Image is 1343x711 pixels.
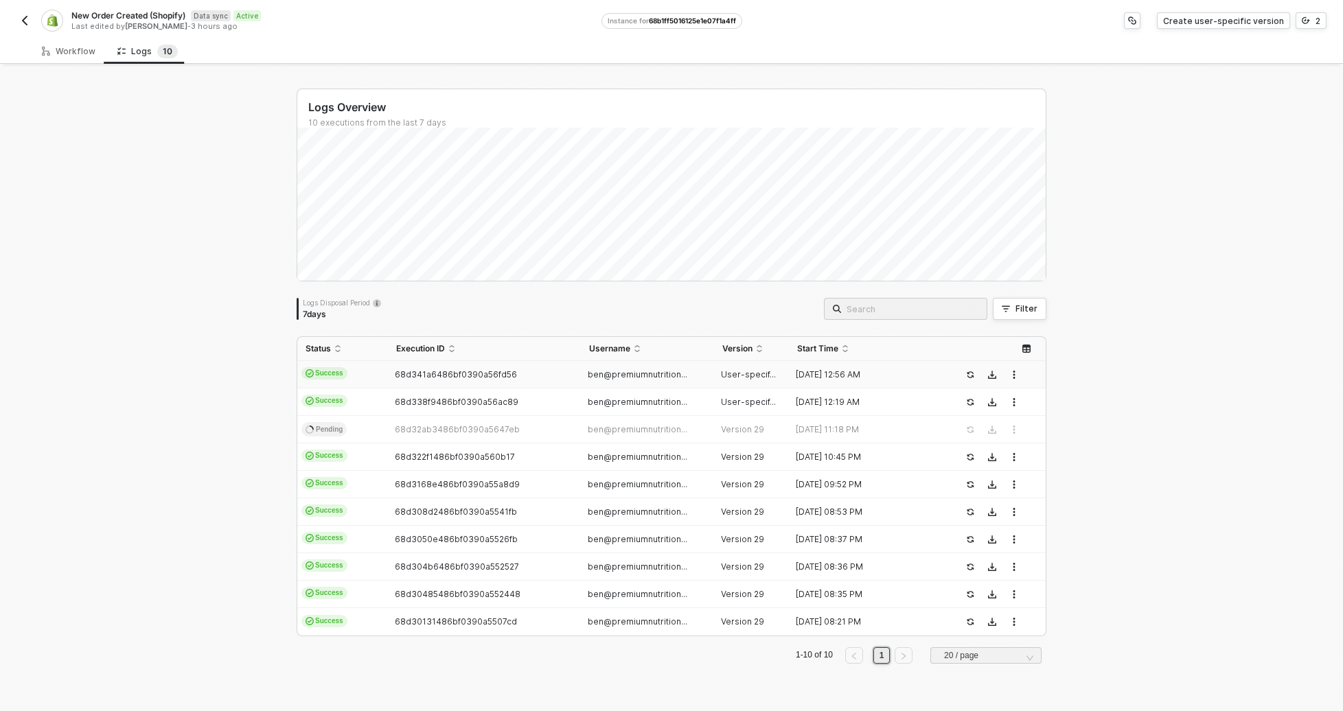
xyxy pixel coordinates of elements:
div: 7 days [303,309,381,320]
span: icon-success-page [966,618,974,626]
div: Logs [117,45,178,58]
span: Version 29 [721,616,764,627]
span: icon-versioning [1302,16,1310,25]
span: 68d308d2486bf0390a5541fb [395,506,517,517]
span: icon-cards [306,534,314,542]
span: icon-cards [306,369,314,377]
span: Pending [301,422,347,437]
span: Success [301,615,347,627]
button: left [845,647,863,664]
span: User-specif... [721,397,776,407]
span: left [850,652,858,660]
span: ben@premiumnutrition... [588,561,687,572]
span: Version 29 [721,424,764,434]
span: icon-success-page [966,563,974,571]
span: ben@premiumnutrition... [588,479,687,489]
span: 68d341a6486bf0390a56fd56 [395,369,517,380]
span: icon-download [988,563,996,571]
span: Success [301,532,347,544]
span: 1 [163,46,167,56]
div: [DATE] 08:21 PM [789,616,939,627]
button: 2 [1296,12,1327,29]
span: Success [301,504,347,517]
span: Execution ID [396,343,445,354]
span: ben@premiumnutrition... [588,589,687,599]
span: icon-spinner [306,423,314,434]
span: icon-success-page [966,590,974,598]
span: icon-download [988,535,996,544]
span: Version 29 [721,561,764,572]
span: ben@premiumnutrition... [588,397,687,407]
span: 68d3050e486bf0390a5526fb [395,534,518,544]
span: icon-download [988,480,996,489]
span: 68d338f9486bf0390a56ac89 [395,397,518,407]
span: ben@premiumnutrition... [588,424,687,434]
span: [PERSON_NAME] [125,21,187,31]
span: 0 [167,46,172,56]
img: back [19,15,30,26]
span: Data sync [191,10,231,21]
button: Filter [993,298,1046,320]
span: icon-cards [306,561,314,570]
div: 2 [1316,15,1320,27]
span: icon-success-page [966,480,974,489]
span: 20 / page [944,645,1033,666]
span: Active [233,10,261,21]
span: Version 29 [721,479,764,489]
div: [DATE] 12:56 AM [789,369,939,380]
div: [DATE] 08:35 PM [789,589,939,600]
li: Previous Page [843,647,865,664]
th: Start Time [789,337,950,361]
div: [DATE] 12:19 AM [789,397,939,408]
span: icon-cards [306,506,314,515]
div: Filter [1015,303,1037,314]
span: icon-download [988,618,996,626]
span: Success [301,477,347,489]
span: icon-success-page [966,508,974,516]
span: Instance for [608,16,649,25]
img: integration-icon [46,14,58,27]
span: 68d30131486bf0390a5507cd [395,616,517,627]
span: icon-download [988,590,996,598]
span: icon-cards [306,479,314,487]
div: Workflow [42,46,95,57]
span: ben@premiumnutrition... [588,369,687,380]
span: ben@premiumnutrition... [588,616,687,627]
a: 1 [875,648,888,663]
li: 1 [873,647,890,664]
span: Version 29 [721,506,764,517]
input: Search [847,301,978,316]
span: icon-cards [306,452,314,460]
li: Next Page [893,647,915,664]
span: right [899,652,908,660]
span: icon-download [988,453,996,461]
th: Version [714,337,789,361]
span: 68b1ff5016125e1e07f1a4ff [649,16,736,25]
span: icon-download [988,508,996,516]
span: 68d30485486bf0390a552448 [395,589,520,599]
div: Logs Overview [308,100,1046,115]
span: Success [301,450,347,462]
span: icon-download [988,371,996,379]
div: [DATE] 08:37 PM [789,534,939,545]
span: Success [301,367,347,380]
span: icon-success-page [966,398,974,406]
span: 68d322f1486bf0390a560b17 [395,452,515,462]
span: Status [306,343,331,353]
div: [DATE] 09:52 PM [789,479,939,490]
th: Execution ID [388,337,580,361]
input: Page Size [939,648,1033,663]
div: Page Size [930,647,1042,669]
span: Version [722,343,753,354]
span: Version 29 [721,534,764,544]
span: Version 29 [721,452,764,462]
span: Version 29 [721,589,764,599]
span: icon-table [1022,345,1031,353]
span: Success [301,559,347,572]
span: icon-cards [306,589,314,597]
span: icon-download [988,398,996,406]
span: icon-success-page [966,535,974,544]
th: Username [581,337,715,361]
span: Success [301,395,347,407]
span: icon-success-page [966,371,974,379]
